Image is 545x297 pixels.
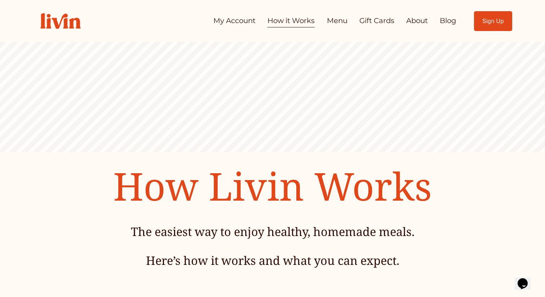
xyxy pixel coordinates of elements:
[113,160,432,212] span: How Livin Works
[73,253,472,268] h4: Here’s how it works and what you can expect.
[515,268,538,290] iframe: chat widget
[73,224,472,240] h4: The easiest way to enjoy healthy, homemade meals.
[327,14,347,28] a: Menu
[33,5,88,36] img: Livin
[406,14,428,28] a: About
[440,14,456,28] a: Blog
[213,14,256,28] a: My Account
[474,11,513,31] a: Sign Up
[267,14,315,28] a: How it Works
[359,14,394,28] a: Gift Cards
